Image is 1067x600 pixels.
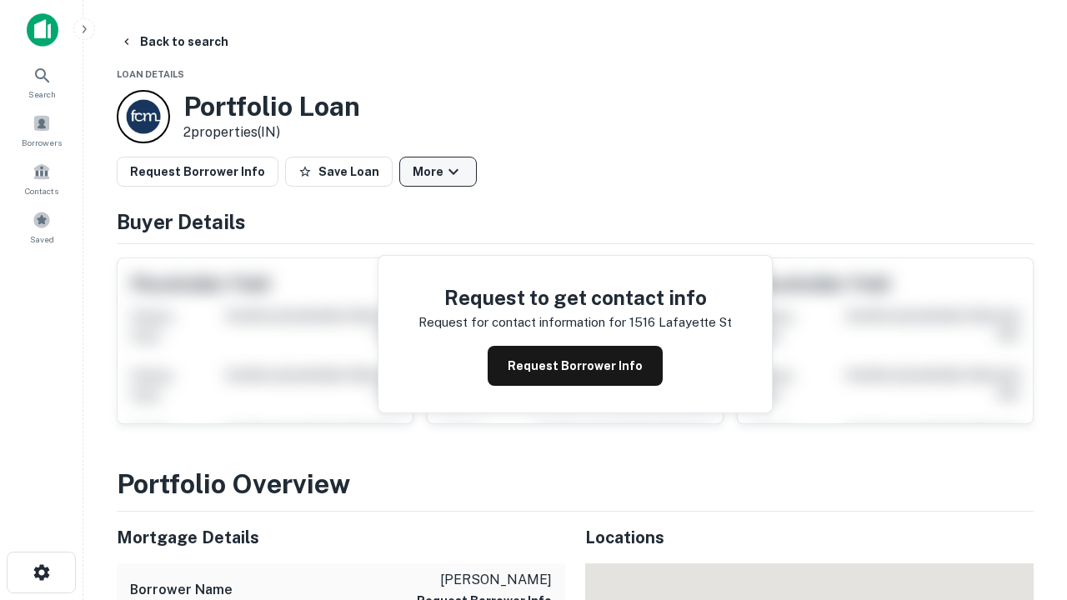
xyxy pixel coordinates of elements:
h5: Mortgage Details [117,525,565,550]
a: Search [5,59,78,104]
iframe: Chat Widget [984,413,1067,493]
button: Request Borrower Info [117,157,278,187]
p: 2 properties (IN) [183,122,360,142]
p: [PERSON_NAME] [417,570,552,590]
h3: Portfolio Overview [117,464,1034,504]
h5: Locations [585,525,1034,550]
h4: Buyer Details [117,207,1034,237]
a: Contacts [5,156,78,201]
button: Back to search [113,27,235,57]
button: Save Loan [285,157,393,187]
span: Search [28,87,56,101]
h3: Portfolio Loan [183,91,360,122]
a: Borrowers [5,107,78,152]
h6: Borrower Name [130,580,233,600]
span: Contacts [25,184,58,197]
span: Borrowers [22,136,62,149]
span: Saved [30,232,54,246]
span: Loan Details [117,69,184,79]
p: Request for contact information for [418,312,626,332]
p: 1516 lafayette st [629,312,732,332]
img: capitalize-icon.png [27,13,58,47]
a: Saved [5,204,78,249]
h4: Request to get contact info [418,282,732,312]
button: Request Borrower Info [488,346,663,386]
button: More [399,157,477,187]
